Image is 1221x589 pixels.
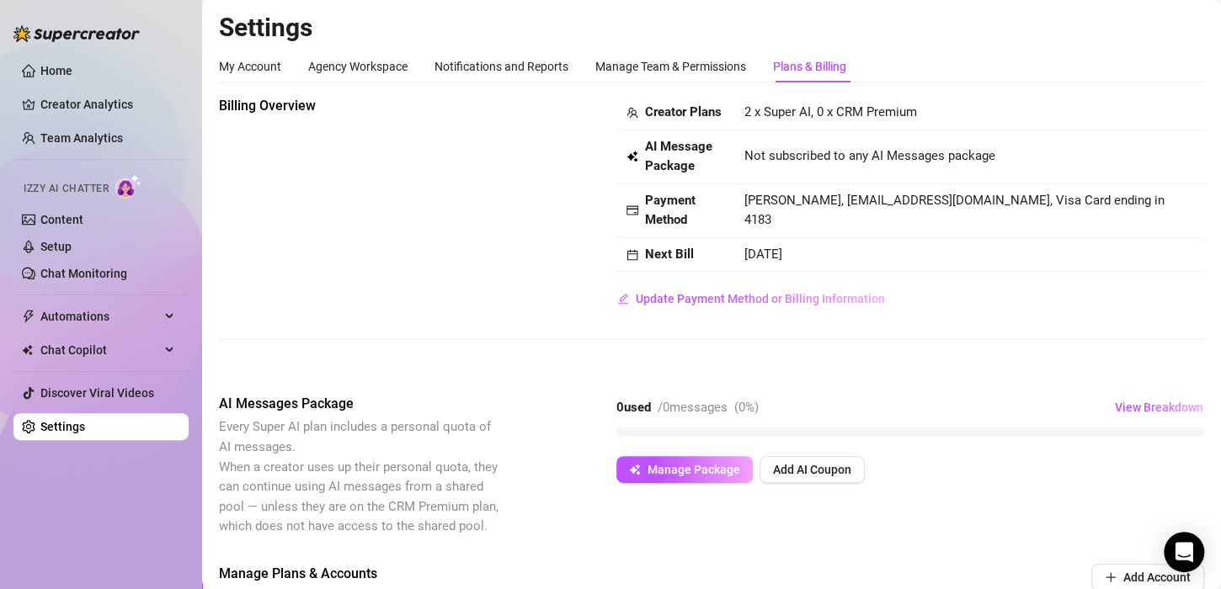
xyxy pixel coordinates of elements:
[744,247,782,262] span: [DATE]
[616,400,651,415] strong: 0 used
[744,104,917,119] span: 2 x Super AI, 0 x CRM Premium
[40,240,72,253] a: Setup
[115,174,141,199] img: AI Chatter
[40,91,175,118] a: Creator Analytics
[40,131,123,145] a: Team Analytics
[734,400,759,415] span: ( 0 %)
[24,181,109,197] span: Izzy AI Chatter
[40,386,154,400] a: Discover Viral Videos
[617,293,629,305] span: edit
[616,285,886,312] button: Update Payment Method or Billing Information
[760,456,865,483] button: Add AI Coupon
[626,249,638,261] span: calendar
[1115,401,1203,414] span: View Breakdown
[219,12,1204,44] h2: Settings
[645,139,712,174] strong: AI Message Package
[645,247,694,262] strong: Next Bill
[40,213,83,226] a: Content
[648,463,740,476] span: Manage Package
[40,337,160,363] span: Chat Copilot
[773,463,851,476] span: Add AI Coupon
[616,456,753,483] button: Manage Package
[22,344,33,356] img: Chat Copilot
[308,57,408,76] div: Agency Workspace
[744,193,1165,228] span: [PERSON_NAME], [EMAIL_ADDRESS][DOMAIN_NAME], Visa Card ending in 4183
[626,204,638,216] span: credit-card
[40,420,85,433] a: Settings
[13,25,140,42] img: logo-BBDzfeDw.svg
[1114,394,1204,421] button: View Breakdown
[626,107,638,119] span: team
[219,394,502,414] span: AI Messages Package
[636,292,885,305] span: Update Payment Method or Billing Information
[658,400,728,415] span: / 0 messages
[219,419,499,533] span: Every Super AI plan includes a personal quota of AI messages. When a creator uses up their person...
[40,64,72,77] a: Home
[773,57,846,76] div: Plans & Billing
[40,303,160,330] span: Automations
[744,146,995,167] span: Not subscribed to any AI Messages package
[595,57,746,76] div: Manage Team & Permissions
[1123,570,1191,584] span: Add Account
[219,57,281,76] div: My Account
[1105,571,1117,583] span: plus
[22,310,35,323] span: thunderbolt
[645,104,722,119] strong: Creator Plans
[219,564,977,584] span: Manage Plans & Accounts
[435,57,568,76] div: Notifications and Reports
[1164,532,1204,572] div: Open Intercom Messenger
[40,267,127,280] a: Chat Monitoring
[645,193,696,228] strong: Payment Method
[219,96,502,116] span: Billing Overview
